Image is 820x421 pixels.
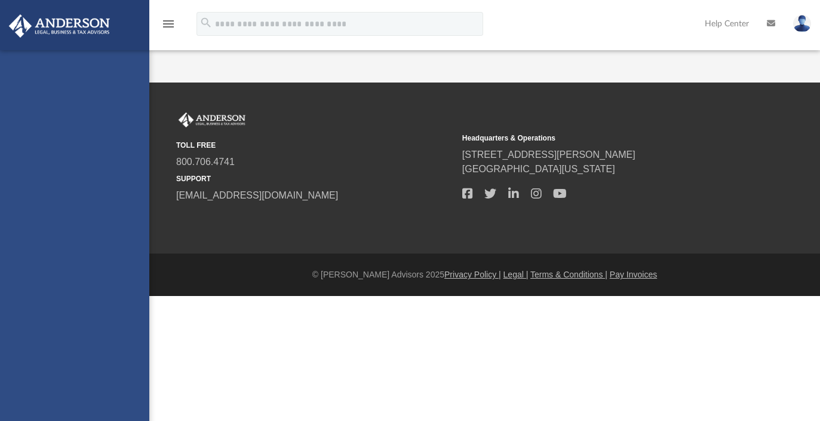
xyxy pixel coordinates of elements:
a: [EMAIL_ADDRESS][DOMAIN_NAME] [176,190,338,200]
i: menu [161,17,176,31]
small: TOLL FREE [176,140,454,151]
small: Headquarters & Operations [462,133,740,144]
div: © [PERSON_NAME] Advisors 2025 [149,269,820,281]
small: SUPPORT [176,173,454,184]
a: [GEOGRAPHIC_DATA][US_STATE] [462,164,615,174]
img: Anderson Advisors Platinum Portal [176,112,248,128]
a: menu [161,23,176,31]
a: Legal | [503,270,529,279]
img: User Pic [793,15,811,32]
img: Anderson Advisors Platinum Portal [5,14,113,38]
i: search [199,16,213,29]
a: 800.706.4741 [176,157,235,167]
a: Pay Invoices [610,270,657,279]
a: [STREET_ADDRESS][PERSON_NAME] [462,150,635,160]
a: Terms & Conditions | [530,270,607,279]
a: Privacy Policy | [444,270,501,279]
